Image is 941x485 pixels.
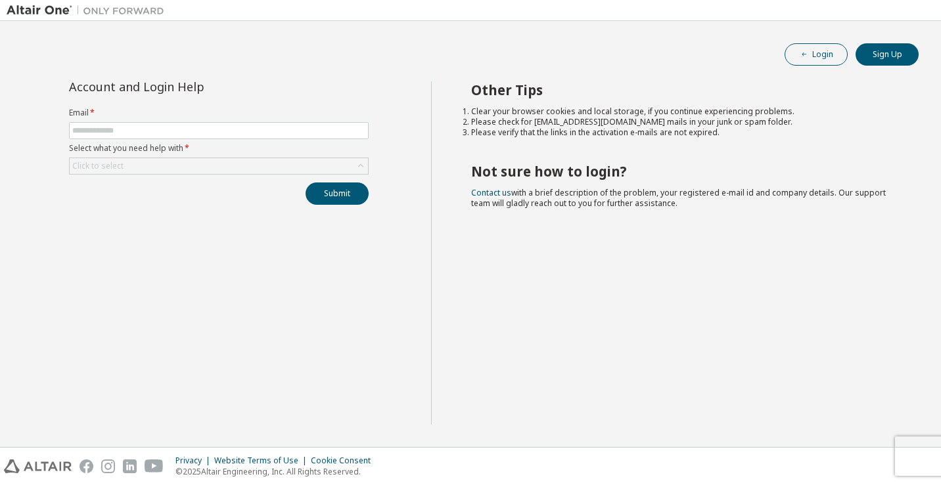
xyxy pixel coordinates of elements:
[80,459,93,473] img: facebook.svg
[145,459,164,473] img: youtube.svg
[471,117,896,127] li: Please check for [EMAIL_ADDRESS][DOMAIN_NAME] mails in your junk or spam folder.
[175,455,214,466] div: Privacy
[72,161,124,171] div: Click to select
[69,81,309,92] div: Account and Login Help
[856,43,919,66] button: Sign Up
[471,106,896,117] li: Clear your browser cookies and local storage, if you continue experiencing problems.
[123,459,137,473] img: linkedin.svg
[471,81,896,98] h2: Other Tips
[101,459,115,473] img: instagram.svg
[306,182,369,205] button: Submit
[175,466,379,477] p: © 2025 Altair Engineering, Inc. All Rights Reserved.
[311,455,379,466] div: Cookie Consent
[471,187,886,209] span: with a brief description of the problem, your registered e-mail id and company details. Our suppo...
[785,43,848,66] button: Login
[471,163,896,180] h2: Not sure how to login?
[471,127,896,138] li: Please verify that the links in the activation e-mails are not expired.
[7,4,171,17] img: Altair One
[69,108,369,118] label: Email
[70,158,368,174] div: Click to select
[214,455,311,466] div: Website Terms of Use
[69,143,369,154] label: Select what you need help with
[471,187,511,198] a: Contact us
[4,459,72,473] img: altair_logo.svg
